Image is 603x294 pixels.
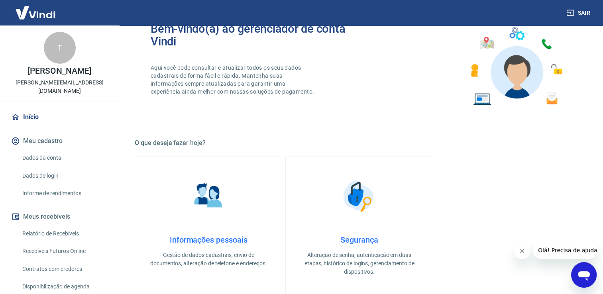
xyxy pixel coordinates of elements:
p: Aqui você pode consultar e atualizar todos os seus dados cadastrais de forma fácil e rápida. Mant... [151,64,316,96]
p: [PERSON_NAME] [27,67,91,75]
p: Alteração de senha, autenticação em duas etapas, histórico de logins, gerenciamento de dispositivos. [299,251,420,276]
p: Gestão de dados cadastrais, envio de documentos, alteração de telefone e endereços. [148,251,269,268]
button: Meus recebíveis [10,208,110,225]
h4: Informações pessoais [148,235,269,245]
img: Informações pessoais [189,176,228,216]
h2: Bem-vindo(a) ao gerenciador de conta Vindi [151,22,359,48]
a: Contratos com credores [19,261,110,277]
a: Relatório de Recebíveis [19,225,110,242]
iframe: Botão para abrir a janela de mensagens [571,262,597,288]
button: Sair [565,6,593,20]
a: Dados de login [19,168,110,184]
iframe: Fechar mensagem [514,243,530,259]
a: Dados da conta [19,150,110,166]
iframe: Mensagem da empresa [533,241,597,259]
span: Olá! Precisa de ajuda? [5,6,67,12]
a: Recebíveis Futuros Online [19,243,110,259]
h4: Segurança [299,235,420,245]
img: Vindi [10,0,61,25]
a: Informe de rendimentos [19,185,110,202]
h5: O que deseja fazer hoje? [135,139,584,147]
div: T [44,32,76,64]
button: Meu cadastro [10,132,110,150]
a: Início [10,108,110,126]
img: Segurança [339,176,379,216]
p: [PERSON_NAME][EMAIL_ADDRESS][DOMAIN_NAME] [6,78,113,95]
img: Imagem de um avatar masculino com diversos icones exemplificando as funcionalidades do gerenciado... [464,22,568,110]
